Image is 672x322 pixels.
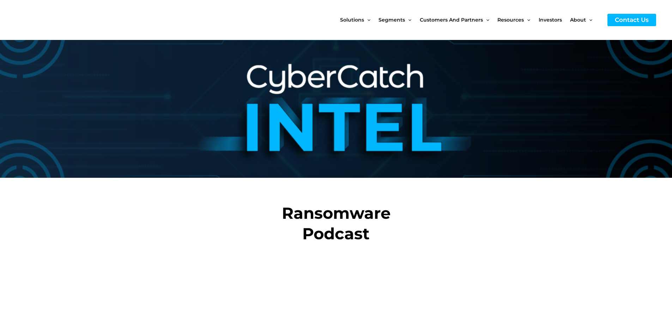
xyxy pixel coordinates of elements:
[586,5,592,35] span: Menu Toggle
[539,5,562,35] span: Investors
[405,5,411,35] span: Menu Toggle
[524,5,530,35] span: Menu Toggle
[364,5,370,35] span: Menu Toggle
[570,5,586,35] span: About
[497,5,524,35] span: Resources
[340,5,600,35] nav: Site Navigation: New Main Menu
[139,203,534,244] h2: Ransomware Podcast
[483,5,489,35] span: Menu Toggle
[539,5,570,35] a: Investors
[340,5,364,35] span: Solutions
[12,5,97,35] img: CyberCatch
[420,5,483,35] span: Customers and Partners
[607,14,656,26] a: Contact Us
[379,5,405,35] span: Segments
